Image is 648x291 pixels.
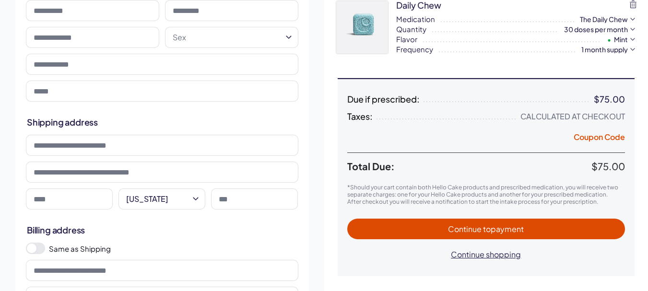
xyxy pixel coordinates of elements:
[27,224,297,236] h2: Billing address
[336,1,388,54] img: XHPTccMLMIZYTR7DxySJzuHzOnKSslFgwGrl5y4U.jpg
[396,34,417,44] span: Flavor
[451,249,521,259] span: Continue shopping
[347,198,598,205] span: After checkout you will receive a notification to start the intake process for your prescription.
[347,184,625,198] p: *Should your cart contain both Hello Cake products and prescribed medication, you will receive tw...
[347,94,420,104] span: Due if prescribed:
[49,244,298,254] label: Same as Shipping
[574,132,625,145] button: Coupon Code
[347,219,625,239] button: Continue topayment
[396,24,426,34] span: Quantity
[441,244,530,265] button: Continue shopping
[347,112,373,121] span: Taxes:
[520,112,625,121] div: Calculated at Checkout
[396,14,435,24] span: Medication
[347,161,592,172] span: Total Due:
[591,160,625,172] span: $75.00
[27,116,297,128] h2: Shipping address
[448,224,524,234] span: Continue
[483,224,524,234] span: to payment
[594,94,625,104] div: $75.00
[396,44,433,54] span: Frequency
